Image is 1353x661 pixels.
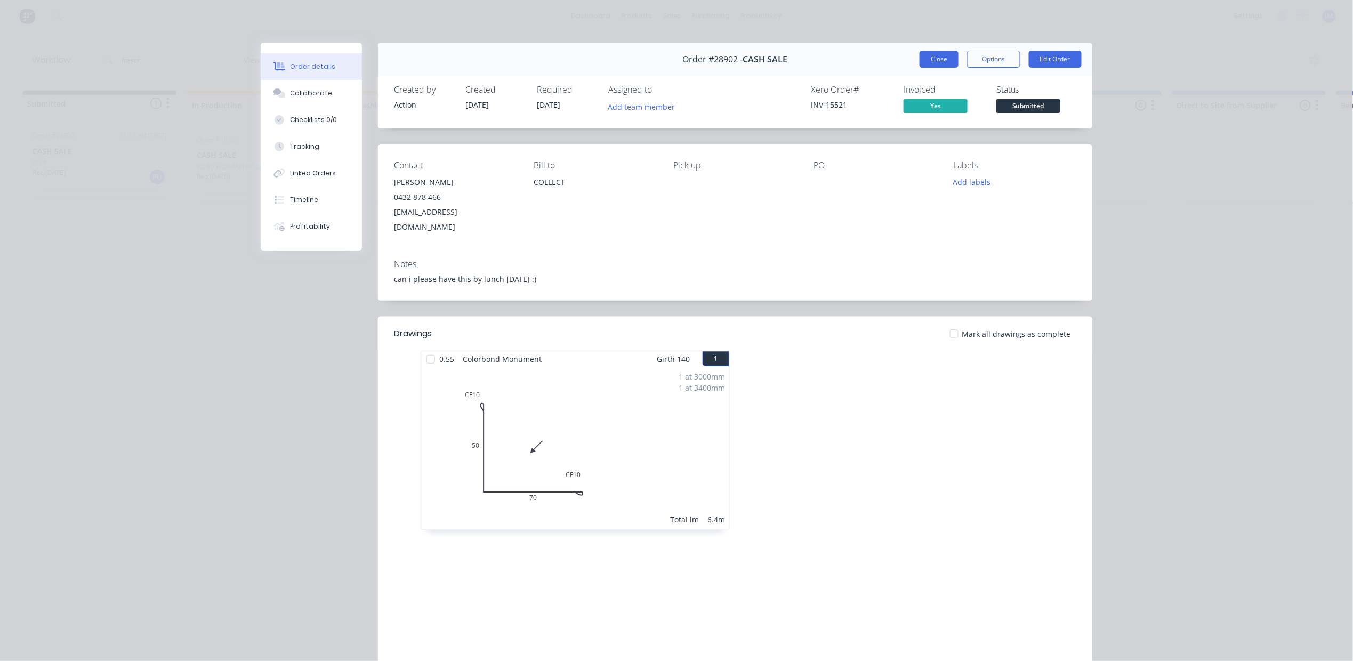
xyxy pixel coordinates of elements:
[954,160,1076,171] div: Labels
[534,175,656,190] div: COLLECT
[291,115,337,125] div: Checklists 0/0
[465,100,489,110] span: [DATE]
[679,382,725,393] div: 1 at 3400mm
[904,99,968,112] span: Yes
[291,88,333,98] div: Collaborate
[947,175,996,189] button: Add labels
[421,367,729,529] div: 0CF1050CF10701 at 3000mm1 at 3400mmTotal lm6.4m
[261,213,362,240] button: Profitability
[670,514,699,525] div: Total lm
[811,99,891,110] div: INV-15521
[458,351,546,367] span: Colorbond Monument
[394,327,432,340] div: Drawings
[608,85,715,95] div: Assigned to
[435,351,458,367] span: 0.55
[394,175,517,190] div: [PERSON_NAME]
[291,168,336,178] div: Linked Orders
[967,51,1020,68] button: Options
[920,51,959,68] button: Close
[394,273,1076,285] div: can i please have this by lunch [DATE] :)
[811,85,891,95] div: Xero Order #
[602,99,681,114] button: Add team member
[261,80,362,107] button: Collaborate
[904,85,984,95] div: Invoiced
[703,351,729,366] button: 1
[291,142,320,151] div: Tracking
[962,328,1071,340] span: Mark all drawings as complete
[679,371,725,382] div: 1 at 3000mm
[394,85,453,95] div: Created by
[683,54,743,65] span: Order #28902 -
[1029,51,1082,68] button: Edit Order
[394,259,1076,269] div: Notes
[261,53,362,80] button: Order details
[996,99,1060,115] button: Submitted
[996,85,1076,95] div: Status
[261,160,362,187] button: Linked Orders
[743,54,788,65] span: CASH SALE
[465,85,524,95] div: Created
[261,133,362,160] button: Tracking
[996,99,1060,112] span: Submitted
[394,160,517,171] div: Contact
[291,195,319,205] div: Timeline
[394,190,517,205] div: 0432 878 466
[394,175,517,235] div: [PERSON_NAME]0432 878 466[EMAIL_ADDRESS][DOMAIN_NAME]
[674,160,796,171] div: Pick up
[608,99,681,114] button: Add team member
[537,100,560,110] span: [DATE]
[261,107,362,133] button: Checklists 0/0
[657,351,690,367] span: Girth 140
[394,99,453,110] div: Action
[707,514,725,525] div: 6.4m
[291,222,331,231] div: Profitability
[291,62,336,71] div: Order details
[537,85,595,95] div: Required
[394,205,517,235] div: [EMAIL_ADDRESS][DOMAIN_NAME]
[261,187,362,213] button: Timeline
[814,160,936,171] div: PO
[534,160,656,171] div: Bill to
[534,175,656,209] div: COLLECT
